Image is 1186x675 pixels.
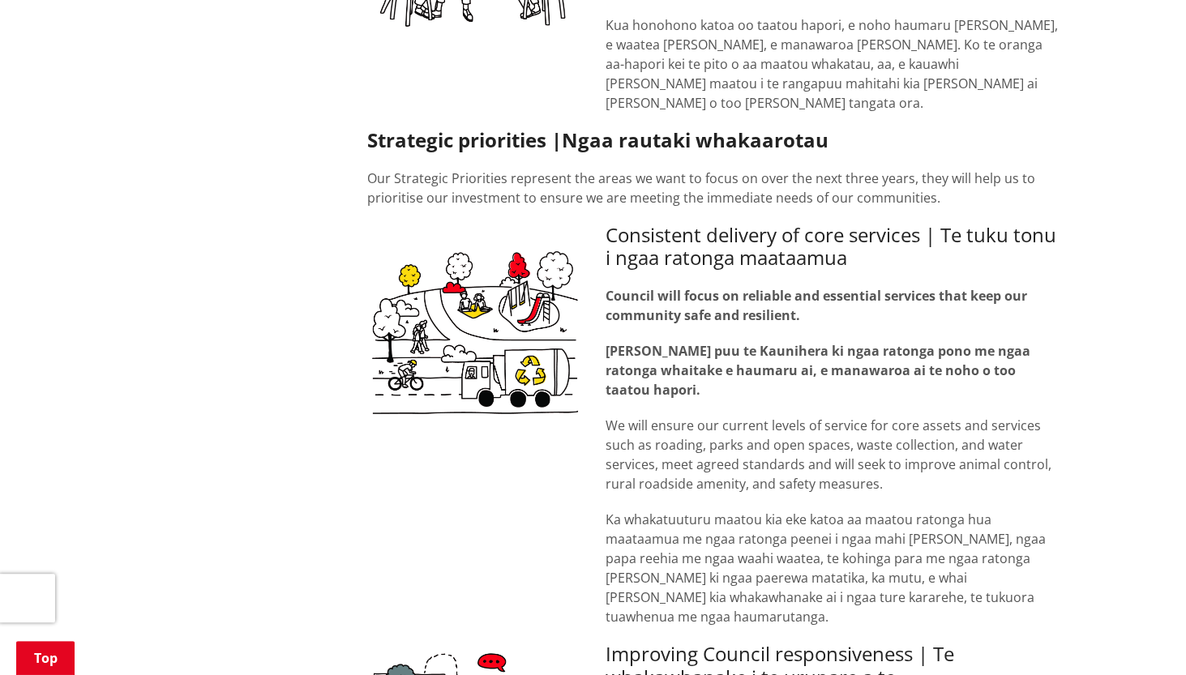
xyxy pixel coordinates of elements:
[16,641,75,675] a: Top
[367,224,581,438] img: Outcomes icons_Page_05
[605,416,1057,493] p: We will ensure our current levels of service for core assets and services such as roading, parks ...
[562,126,828,153] strong: Ngaa rautaki whakaarotau
[367,169,1058,207] p: Our Strategic Priorities represent the areas we want to focus on over the next three years, they ...
[605,510,1057,626] p: Ka whakatuuturu maatou kia eke katoa aa maatou ratonga hua maataamua me ngaa ratonga peenei i nga...
[1111,607,1170,665] iframe: Messenger Launcher
[367,126,562,153] strong: Strategic priorities |
[605,342,1030,399] strong: [PERSON_NAME] puu te Kaunihera ki ngaa ratonga pono me ngaa ratonga whaitake e haumaru ai, e mana...
[605,224,1057,271] h3: Consistent delivery of core services | Te tuku tonu i ngaa ratonga maataamua
[605,15,1057,113] p: Kua honohono katoa oo taatou hapori, e noho haumaru [PERSON_NAME], e waatea [PERSON_NAME], e mana...
[605,287,1026,324] strong: Council will focus on reliable and essential services that keep our community safe and resilient.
